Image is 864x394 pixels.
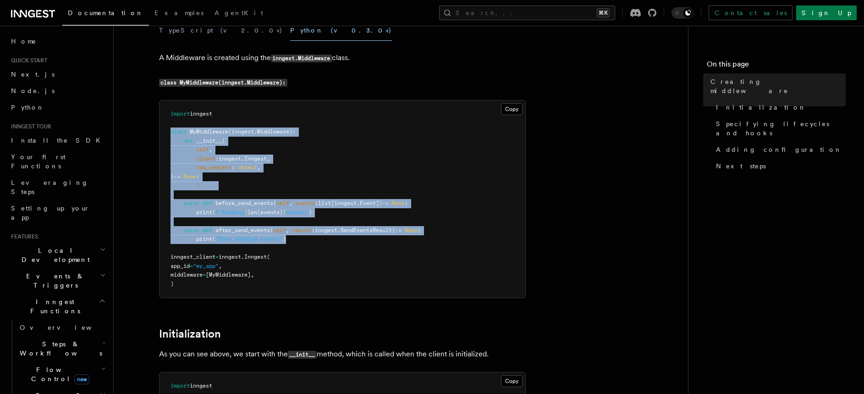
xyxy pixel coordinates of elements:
[203,272,206,278] span: =
[341,227,395,233] span: SendEventsResult)
[154,9,204,17] span: Examples
[308,209,312,216] span: )
[196,236,212,242] span: print
[286,227,289,233] span: ,
[215,236,283,242] span: "Done sending events"
[11,87,55,94] span: Node.js
[212,236,215,242] span: (
[206,272,254,278] span: [MyMiddleware],
[215,254,219,260] span: =
[376,200,379,206] span: ]
[292,227,312,233] span: result
[707,59,846,73] h4: On this page
[171,272,203,278] span: middleware
[7,200,108,226] a: Setting up your app
[712,99,846,116] a: Initialization
[159,20,283,41] button: TypeScript (v2.0.0+)
[74,374,89,384] span: new
[215,9,263,17] span: AgentKit
[7,132,108,149] a: Install the SDK
[231,164,235,171] span: :
[203,227,212,233] span: def
[405,227,418,233] span: None
[219,263,222,269] span: ,
[7,123,51,130] span: Inngest tour
[671,7,693,18] button: Toggle dark mode
[196,155,215,162] span: client
[196,146,209,153] span: self
[241,155,244,162] span: .
[190,128,228,135] span: MyMiddleware
[68,9,143,17] span: Documentation
[7,294,108,319] button: Inngest Functions
[289,128,296,135] span: ):
[183,138,193,144] span: def
[11,104,44,111] span: Python
[289,200,292,206] span: ,
[171,173,174,180] span: )
[16,365,101,383] span: Flow Control
[190,111,212,117] span: inngest
[11,71,55,78] span: Next.js
[7,272,100,290] span: Events & Triggers
[382,200,389,206] span: ->
[215,200,273,206] span: before_send_events
[244,254,267,260] span: Inngest
[16,361,108,387] button: Flow Controlnew
[312,227,315,233] span: :
[270,227,273,233] span: (
[183,227,199,233] span: async
[357,200,360,206] span: .
[501,375,523,387] button: Copy
[796,6,857,20] a: Sign Up
[20,324,114,331] span: Overview
[215,227,270,233] span: after_send_events
[196,173,199,180] span: :
[244,209,248,216] span: {
[11,137,106,144] span: Install the SDK
[149,3,209,25] a: Examples
[7,57,47,64] span: Quick start
[196,138,222,144] span: __init__
[710,77,846,95] span: Creating middleware
[183,173,196,180] span: None
[159,79,287,87] code: class MyMiddleware(inngest.Middleware):
[712,141,846,158] a: Adding configuration
[174,173,180,180] span: ->
[248,209,257,216] span: len
[315,200,318,206] span: :
[7,174,108,200] a: Leveraging Steps
[231,128,254,135] span: inngest
[16,336,108,361] button: Steps & Workflows
[171,254,215,260] span: inngest_client
[315,227,337,233] span: inngest
[159,51,526,65] p: A Middleware is created using the class.
[171,128,187,135] span: class
[209,146,212,153] span: ,
[501,103,523,115] button: Copy
[159,348,526,361] p: As you can see above, we start with the method, which is called when the client is initialized.
[16,319,108,336] a: Overview
[597,8,610,17] kbd: ⌘K
[296,200,315,206] span: events
[11,37,37,46] span: Home
[318,200,331,206] span: list
[7,297,99,316] span: Inngest Functions
[171,263,190,269] span: app_id
[219,254,241,260] span: inngest
[7,149,108,174] a: Your first Functions
[215,155,219,162] span: :
[183,200,199,206] span: async
[439,6,615,20] button: Search...⌘K
[257,209,283,216] span: (events)
[712,116,846,141] a: Specifying lifecycles and hooks
[395,227,402,233] span: ->
[392,200,405,206] span: None
[244,155,267,162] span: Inngest
[171,281,174,287] span: )
[331,200,334,206] span: [
[716,161,766,171] span: Next steps
[7,242,108,268] button: Local Development
[193,263,219,269] span: "my_app"
[254,128,257,135] span: .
